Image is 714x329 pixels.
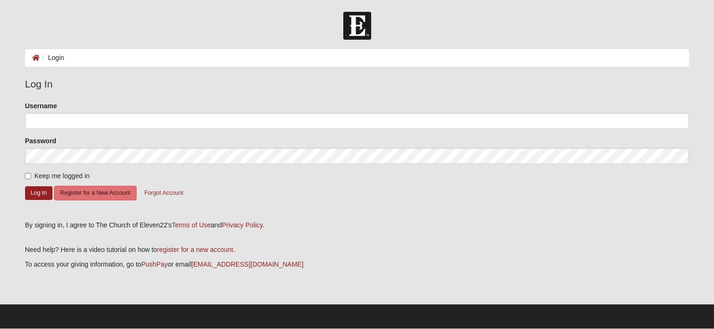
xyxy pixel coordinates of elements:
[25,136,56,146] label: Password
[141,260,168,268] a: PushPay
[25,260,689,269] p: To access your giving information, go to or email
[138,186,189,200] button: Forgot Account
[35,172,90,180] span: Keep me logged in
[40,53,64,63] li: Login
[25,186,52,200] button: Log In
[25,77,689,92] legend: Log In
[54,186,136,200] button: Register for a New Account
[25,173,31,179] input: Keep me logged in
[192,260,304,268] a: [EMAIL_ADDRESS][DOMAIN_NAME]
[25,245,689,255] p: Need help? Here is a video tutorial on how to .
[25,101,57,111] label: Username
[157,246,233,253] a: register for a new account
[172,221,210,229] a: Terms of Use
[222,221,262,229] a: Privacy Policy
[25,220,689,230] div: By signing in, I agree to The Church of Eleven22's and .
[343,12,371,40] img: Church of Eleven22 Logo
